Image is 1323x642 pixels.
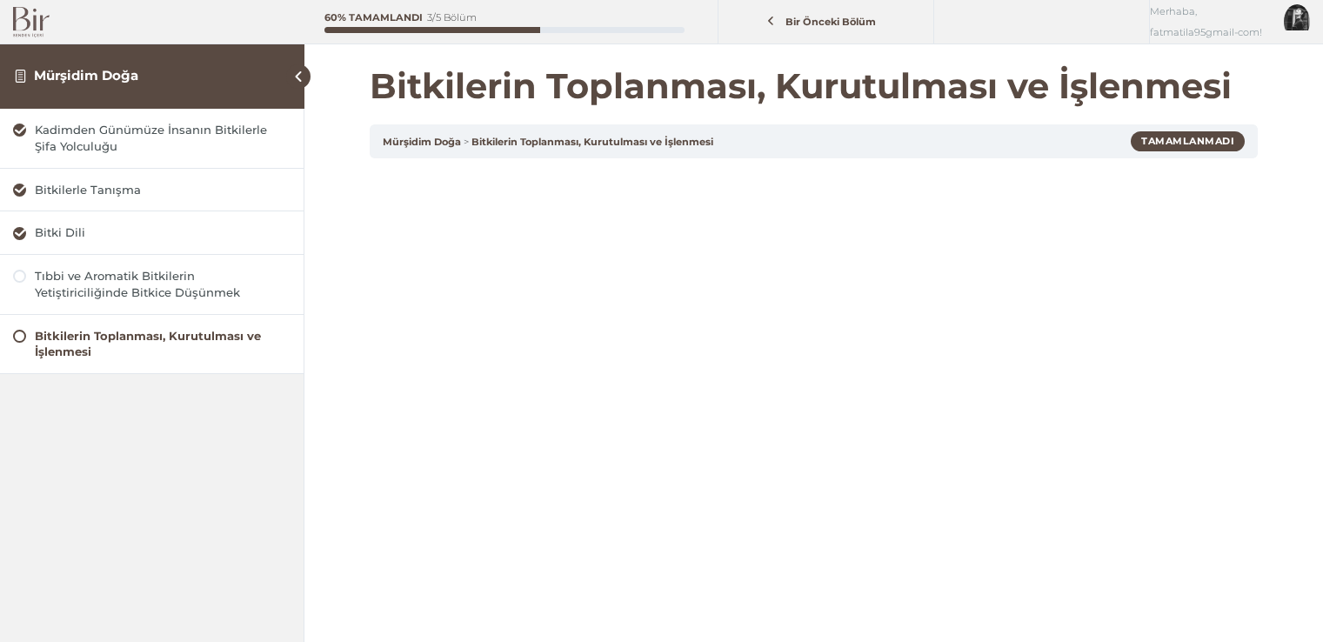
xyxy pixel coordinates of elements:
[13,122,291,155] a: Kadimden Günümüze İnsanın Bitkilerle Şifa Yolculuğu
[370,65,1258,107] h1: Bitkilerin Toplanması, Kurutulması ve İşlenmesi
[383,136,461,148] a: Mürşidim Doğa
[34,67,138,84] a: Mürşidim Doğa
[13,328,291,361] a: Bitkilerin Toplanması, Kurutulması ve İşlenmesi
[1131,131,1245,150] div: Tamamlanmadı
[1150,1,1271,43] span: Merhaba, fatmatila95gmail-com!
[324,13,423,23] div: 60% Tamamlandı
[13,182,291,198] a: Bitkilerle Tanışma
[35,268,291,301] div: Tıbbi ve Aromatik Bitkilerin Yetiştiriciliğinde Bitkice Düşünmek
[13,7,50,37] img: Bir Logo
[35,122,291,155] div: Kadimden Günümüze İnsanın Bitkilerle Şifa Yolculuğu
[35,182,291,198] div: Bitkilerle Tanışma
[723,6,929,38] a: Bir Önceki Bölüm
[35,328,291,361] div: Bitkilerin Toplanması, Kurutulması ve İşlenmesi
[427,13,477,23] div: 3/5 Bölüm
[35,224,291,241] div: Bitki Dili
[471,136,713,148] a: Bitkilerin Toplanması, Kurutulması ve İşlenmesi
[13,224,291,241] a: Bitki Dili
[13,268,291,301] a: Tıbbi ve Aromatik Bitkilerin Yetiştiriciliğinde Bitkice Düşünmek
[775,16,885,28] span: Bir Önceki Bölüm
